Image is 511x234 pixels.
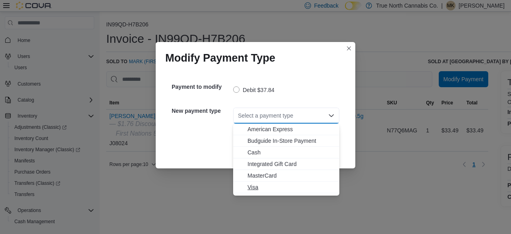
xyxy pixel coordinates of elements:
span: Budguide In-Store Payment [248,137,335,145]
span: Cash [248,148,335,156]
h5: Payment to modify [172,79,232,95]
h5: New payment type [172,103,232,119]
button: Cash [233,147,339,158]
label: Debit $37.84 [233,85,274,95]
button: Integrated Gift Card [233,158,339,170]
button: Close list of options [328,112,335,119]
span: American Express [248,125,335,133]
div: Choose from the following options [233,124,339,193]
span: Integrated Gift Card [248,160,335,168]
button: Closes this modal window [344,44,354,53]
button: Visa [233,182,339,193]
span: MasterCard [248,172,335,180]
span: Visa [248,183,335,191]
h1: Modify Payment Type [165,52,275,64]
input: Accessible screen reader label [238,111,239,120]
button: MasterCard [233,170,339,182]
button: Budguide In-Store Payment [233,135,339,147]
button: American Express [233,124,339,135]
